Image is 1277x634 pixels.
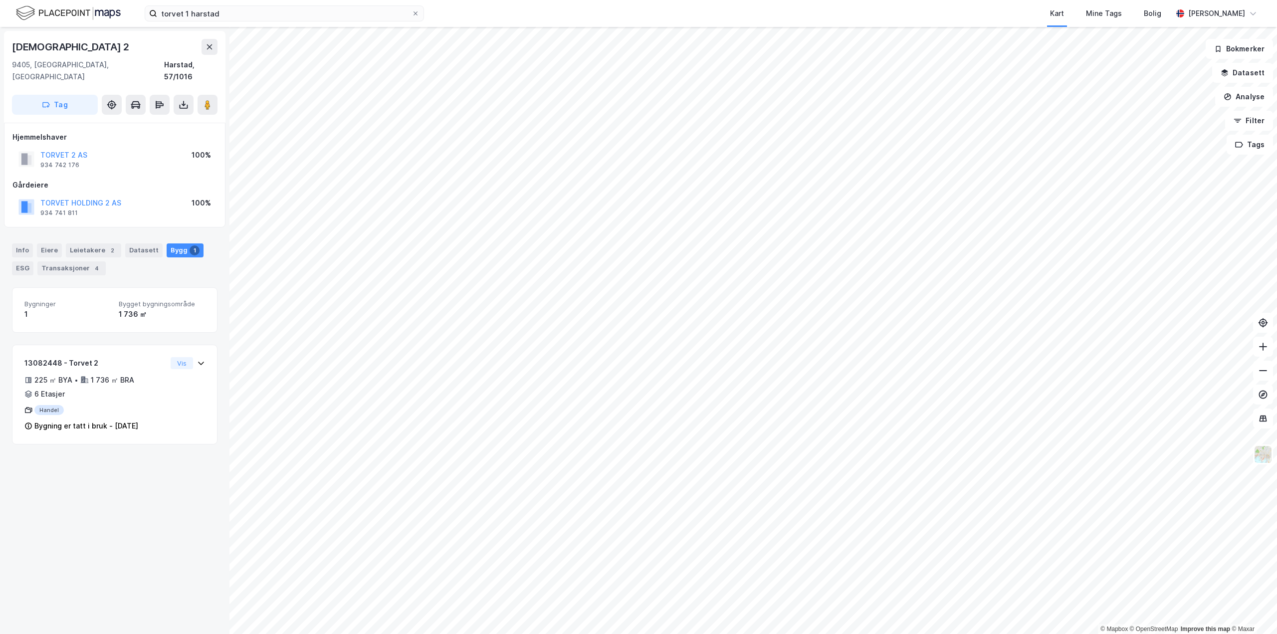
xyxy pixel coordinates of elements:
[40,161,79,169] div: 934 742 176
[24,300,111,308] span: Bygninger
[1050,7,1064,19] div: Kart
[167,243,204,257] div: Bygg
[190,245,200,255] div: 1
[1130,626,1178,633] a: OpenStreetMap
[107,245,117,255] div: 2
[12,39,131,55] div: [DEMOGRAPHIC_DATA] 2
[1206,39,1273,59] button: Bokmerker
[164,59,217,83] div: Harstad, 57/1016
[74,376,78,384] div: •
[1144,7,1161,19] div: Bolig
[157,6,412,21] input: Søk på adresse, matrikkel, gårdeiere, leietakere eller personer
[12,95,98,115] button: Tag
[1227,586,1277,634] div: Chatt-widget
[34,374,72,386] div: 225 ㎡ BYA
[12,261,33,275] div: ESG
[24,357,167,369] div: 13082448 - Torvet 2
[1100,626,1128,633] a: Mapbox
[34,420,138,432] div: Bygning er tatt i bruk - [DATE]
[12,59,164,83] div: 9405, [GEOGRAPHIC_DATA], [GEOGRAPHIC_DATA]
[119,308,205,320] div: 1 736 ㎡
[1215,87,1273,107] button: Analyse
[1181,626,1230,633] a: Improve this map
[12,131,217,143] div: Hjemmelshaver
[1227,135,1273,155] button: Tags
[34,388,65,400] div: 6 Etasjer
[192,149,211,161] div: 100%
[1225,111,1273,131] button: Filter
[92,263,102,273] div: 4
[1227,586,1277,634] iframe: Chat Widget
[91,374,134,386] div: 1 736 ㎡ BRA
[119,300,205,308] span: Bygget bygningsområde
[1212,63,1273,83] button: Datasett
[12,243,33,257] div: Info
[12,179,217,191] div: Gårdeiere
[171,357,193,369] button: Vis
[37,261,106,275] div: Transaksjoner
[1188,7,1245,19] div: [PERSON_NAME]
[1254,445,1273,464] img: Z
[16,4,121,22] img: logo.f888ab2527a4732fd821a326f86c7f29.svg
[40,209,78,217] div: 934 741 811
[37,243,62,257] div: Eiere
[24,308,111,320] div: 1
[1086,7,1122,19] div: Mine Tags
[192,197,211,209] div: 100%
[66,243,121,257] div: Leietakere
[125,243,163,257] div: Datasett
